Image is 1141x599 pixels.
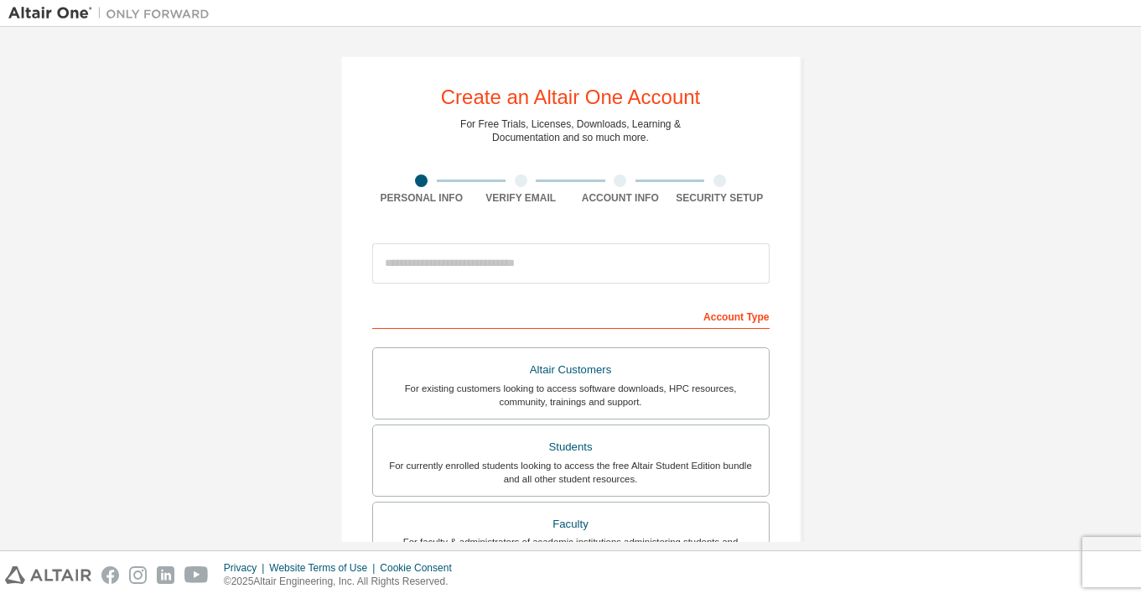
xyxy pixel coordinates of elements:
[8,5,218,22] img: Altair One
[157,566,174,584] img: linkedin.svg
[571,191,671,205] div: Account Info
[184,566,209,584] img: youtube.svg
[380,561,461,575] div: Cookie Consent
[383,435,759,459] div: Students
[269,561,380,575] div: Website Terms of Use
[224,561,269,575] div: Privacy
[383,513,759,536] div: Faculty
[670,191,770,205] div: Security Setup
[383,358,759,382] div: Altair Customers
[383,382,759,409] div: For existing customers looking to access software downloads, HPC resources, community, trainings ...
[5,566,91,584] img: altair_logo.svg
[471,191,571,205] div: Verify Email
[460,117,681,144] div: For Free Trials, Licenses, Downloads, Learning & Documentation and so much more.
[129,566,147,584] img: instagram.svg
[372,302,770,329] div: Account Type
[224,575,462,589] p: © 2025 Altair Engineering, Inc. All Rights Reserved.
[101,566,119,584] img: facebook.svg
[441,87,701,107] div: Create an Altair One Account
[383,459,759,486] div: For currently enrolled students looking to access the free Altair Student Edition bundle and all ...
[372,191,472,205] div: Personal Info
[383,535,759,562] div: For faculty & administrators of academic institutions administering students and accessing softwa...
